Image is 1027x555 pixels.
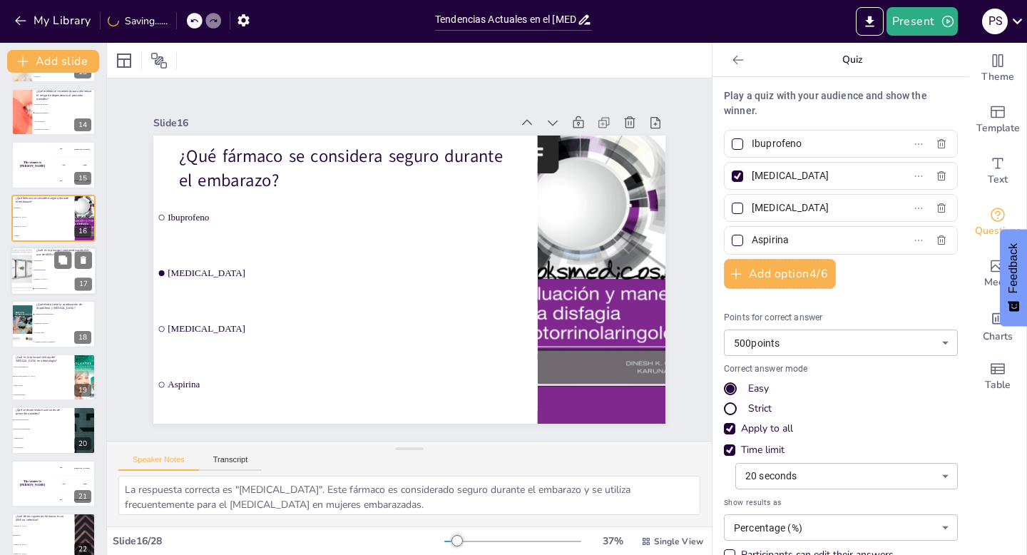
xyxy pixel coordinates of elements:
span: No es necesario [14,447,73,448]
div: Jaap [83,482,86,484]
div: 16 [74,225,91,238]
div: 17 [11,247,96,295]
div: 18 [11,300,96,347]
button: Delete Slide [74,358,91,375]
div: Slide 16 [153,116,511,130]
span: Aumenta los efectos secundarios [35,341,95,342]
div: Add ready made slides [969,94,1026,146]
span: Uso prolongado [35,121,95,122]
div: Get real-time input from your audience [969,197,1026,248]
button: Duplicate Slide [54,251,71,268]
span: Efecto antiinflamatorio [14,366,73,367]
span: Media [984,275,1012,290]
div: 500 points [724,330,958,356]
div: Saving...... [108,14,168,28]
span: Disminuye la eficacia [35,322,95,324]
button: Export to PowerPoint [856,7,884,36]
textarea: La respuesta correcta es "[MEDICAL_DATA]". Este fármaco es considerado seguro durante el embarazo... [118,476,700,515]
span: Menor riesgo [MEDICAL_DATA] [14,375,73,377]
button: Add option4/6 [724,259,836,289]
span: Ibuprofeno [168,212,533,223]
div: 14 [74,118,91,131]
div: Time limit [741,443,785,457]
div: 100 [53,141,96,157]
button: Feedback - Show survey [1000,229,1027,326]
h4: The winner is [PERSON_NAME] [11,161,53,168]
div: 18 [74,331,91,344]
button: Speaker Notes [118,455,199,471]
p: ¿Qué se recomienda hacer antes de prescribir opioides? [16,408,71,416]
button: Delete Slide [74,146,91,163]
button: P S [982,7,1008,36]
p: Points for correct answer [724,312,958,325]
div: 20 seconds [735,463,958,489]
span: Aspirina [14,235,73,236]
button: Present [887,7,958,36]
p: ¿Qué medida se recomienda para minimizar el riesgo de dependencia al prescribir opioides? [36,89,91,101]
div: 17 [75,278,92,291]
span: Theme [981,69,1014,85]
span: [MEDICAL_DATA] [168,268,533,279]
div: 300 [53,492,96,507]
div: 200 [53,476,96,492]
div: Easy [724,382,958,396]
div: Strict [724,402,958,416]
div: 200 [53,158,96,173]
button: Delete Slide [74,305,91,322]
p: ¿Cuál es la principal ventaja del [MEDICAL_DATA] en odontología? [16,355,71,363]
span: Ibuprofeno [14,534,73,536]
div: 20 [11,407,96,454]
div: Add charts and graphs [969,300,1026,351]
span: Aumentar dosis [14,437,73,439]
input: Option 4 [752,230,884,250]
p: Quiz [750,43,955,77]
h4: The winner is [PERSON_NAME] [11,479,53,487]
span: No tiene efecto [35,332,95,333]
p: ¿Qué fármaco se considera seguro durante el embarazo? [16,196,71,204]
button: Delete Slide [74,199,91,216]
button: Duplicate Slide [54,358,71,375]
div: 21 [74,490,91,503]
div: 19 [74,384,91,397]
button: Delete Slide [74,93,91,110]
button: Add slide [7,50,99,73]
div: 14 [11,88,96,136]
span: Aspirina [168,380,533,390]
span: Prescripción sin control [35,129,95,131]
div: Strict [748,402,772,416]
span: [MEDICAL_DATA] [14,553,73,554]
span: Template [976,121,1020,136]
span: Hipertensión [34,260,96,262]
button: Duplicate Slide [54,93,71,110]
p: Play a quiz with your audience and show the winner. [724,88,958,118]
button: Duplicate Slide [54,517,71,534]
span: Sedación [35,76,95,77]
span: Efecto sedante [14,385,73,386]
div: 300 [53,173,96,189]
p: ¿Cuál de los siguientes fármacos es un AINE no selectivo? [16,514,71,522]
div: Easy [748,382,769,396]
span: Charts [983,329,1013,345]
span: Feedback [1007,243,1020,293]
span: Todas las anteriores [34,288,96,290]
div: Add a table [969,351,1026,402]
input: Insert title [435,9,577,30]
span: Show results as [724,497,958,509]
div: Add text boxes [969,146,1026,197]
p: ¿Cuál es la principal contraindicación del uso de AINEs? [36,248,92,256]
div: Apply to all [741,422,793,436]
button: My Library [11,9,97,32]
button: Delete Slide [74,517,91,534]
button: Duplicate Slide [54,305,71,322]
span: Table [985,377,1011,393]
span: [MEDICAL_DATA] [34,279,96,281]
span: Prescribir sin restricciones [14,429,73,430]
div: Layout [113,49,136,72]
div: P S [982,9,1008,34]
div: 37 % [596,534,630,548]
button: Delete Slide [75,251,92,268]
div: 20 [74,437,91,450]
span: [MEDICAL_DATA] [14,225,73,227]
p: Correct answer mode [724,363,958,376]
p: ¿Qué efecto tiene la combinación de ibuprofeno y [MEDICAL_DATA]? [36,302,91,310]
